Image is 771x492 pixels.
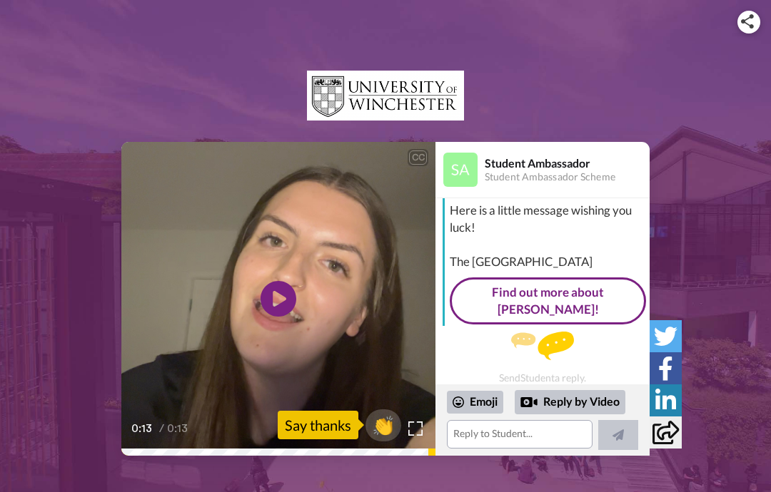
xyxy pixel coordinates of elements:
img: Full screen [408,421,423,436]
div: Emoji [447,391,503,414]
div: Say thanks [278,411,358,439]
span: / [159,420,164,437]
div: Reply by Video [515,390,625,414]
div: Student Ambassador Scheme [485,171,649,183]
div: Reply by Video [520,394,538,411]
a: Find out more about [PERSON_NAME]! [450,277,646,325]
span: 0:13 [167,420,192,437]
span: 👏 [366,414,401,436]
div: Student Ambassador [485,156,649,170]
img: University of Winchester logo [307,71,464,121]
div: Send Student a reply. [435,332,650,384]
img: Profile Image [443,153,478,187]
span: 0:13 [131,420,156,437]
div: CC [409,150,427,165]
img: message.svg [511,332,574,360]
button: 👏 [366,409,401,441]
img: ic_share.svg [741,14,754,29]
